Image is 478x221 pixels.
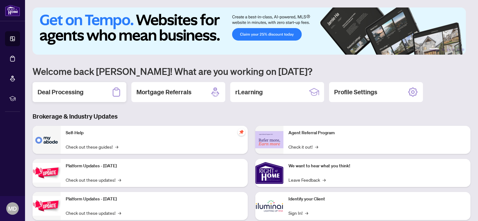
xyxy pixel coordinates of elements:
[5,5,20,16] img: logo
[288,130,465,136] p: Agent Referral Program
[452,48,454,51] button: 4
[8,204,17,213] span: MD
[315,143,318,150] span: →
[66,209,121,216] a: Check out these updates!→
[33,112,470,121] h3: Brokerage & Industry Updates
[305,209,308,216] span: →
[453,199,472,218] button: Open asap
[288,209,308,216] a: Sign In!→
[118,176,121,183] span: →
[33,196,61,216] img: Platform Updates - July 8, 2025
[136,88,191,96] h2: Mortgage Referrals
[255,159,283,187] img: We want to hear what you think!
[442,48,444,51] button: 2
[462,48,464,51] button: 6
[66,176,121,183] a: Check out these updates!→
[235,88,263,96] h2: rLearning
[288,196,465,203] p: Identify your Client
[33,126,61,154] img: Self-Help
[429,48,439,51] button: 1
[255,192,283,220] img: Identify your Client
[38,88,84,96] h2: Deal Processing
[66,130,243,136] p: Self-Help
[457,48,459,51] button: 5
[118,209,121,216] span: →
[334,88,377,96] h2: Profile Settings
[115,143,118,150] span: →
[288,176,326,183] a: Leave Feedback→
[66,196,243,203] p: Platform Updates - [DATE]
[33,163,61,183] img: Platform Updates - July 21, 2025
[288,143,318,150] a: Check it out!→
[323,176,326,183] span: →
[288,163,465,169] p: We want to hear what you think!
[447,48,449,51] button: 3
[66,163,243,169] p: Platform Updates - [DATE]
[33,65,470,77] h1: Welcome back [PERSON_NAME]! What are you working on [DATE]?
[33,7,466,55] img: Slide 0
[255,131,283,148] img: Agent Referral Program
[238,128,245,136] span: pushpin
[66,143,118,150] a: Check out these guides!→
